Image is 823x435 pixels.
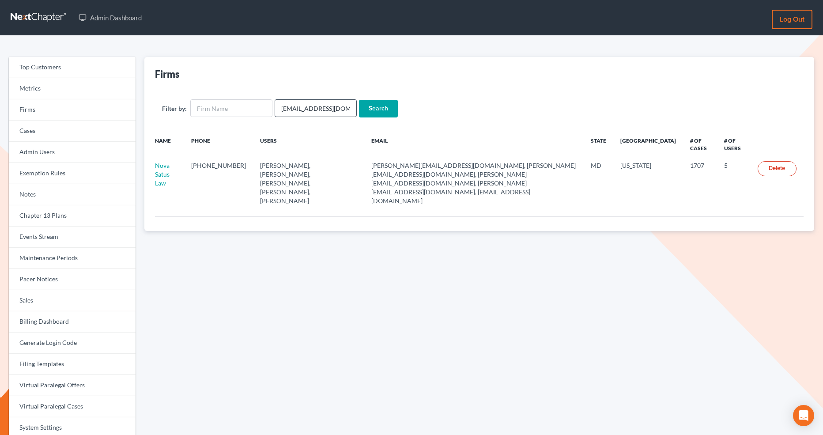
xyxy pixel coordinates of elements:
[613,132,683,157] th: [GEOGRAPHIC_DATA]
[184,157,253,209] td: [PHONE_NUMBER]
[9,354,136,375] a: Filing Templates
[155,162,170,187] a: Nova Satus Law
[683,132,717,157] th: # of Cases
[717,132,751,157] th: # of Users
[162,104,187,113] label: Filter by:
[359,100,398,117] input: Search
[793,405,814,426] div: Open Intercom Messenger
[9,99,136,121] a: Firms
[364,157,584,209] td: [PERSON_NAME][EMAIL_ADDRESS][DOMAIN_NAME], [PERSON_NAME][EMAIL_ADDRESS][DOMAIN_NAME], [PERSON_NAM...
[9,121,136,142] a: Cases
[184,132,253,157] th: Phone
[253,132,364,157] th: Users
[758,161,797,176] a: Delete
[9,205,136,227] a: Chapter 13 Plans
[584,132,613,157] th: State
[9,248,136,269] a: Maintenance Periods
[9,396,136,417] a: Virtual Paralegal Cases
[144,132,184,157] th: Name
[253,157,364,209] td: [PERSON_NAME], [PERSON_NAME], [PERSON_NAME], [PERSON_NAME], [PERSON_NAME]
[9,78,136,99] a: Metrics
[9,290,136,311] a: Sales
[190,99,272,117] input: Firm Name
[717,157,751,209] td: 5
[9,57,136,78] a: Top Customers
[9,227,136,248] a: Events Stream
[9,375,136,396] a: Virtual Paralegal Offers
[584,157,613,209] td: MD
[74,10,146,26] a: Admin Dashboard
[9,163,136,184] a: Exemption Rules
[9,333,136,354] a: Generate Login Code
[683,157,717,209] td: 1707
[9,269,136,290] a: Pacer Notices
[613,157,683,209] td: [US_STATE]
[9,142,136,163] a: Admin Users
[9,311,136,333] a: Billing Dashboard
[772,10,812,29] a: Log out
[275,99,357,117] input: Users
[9,184,136,205] a: Notes
[155,68,180,80] div: Firms
[364,132,584,157] th: Email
